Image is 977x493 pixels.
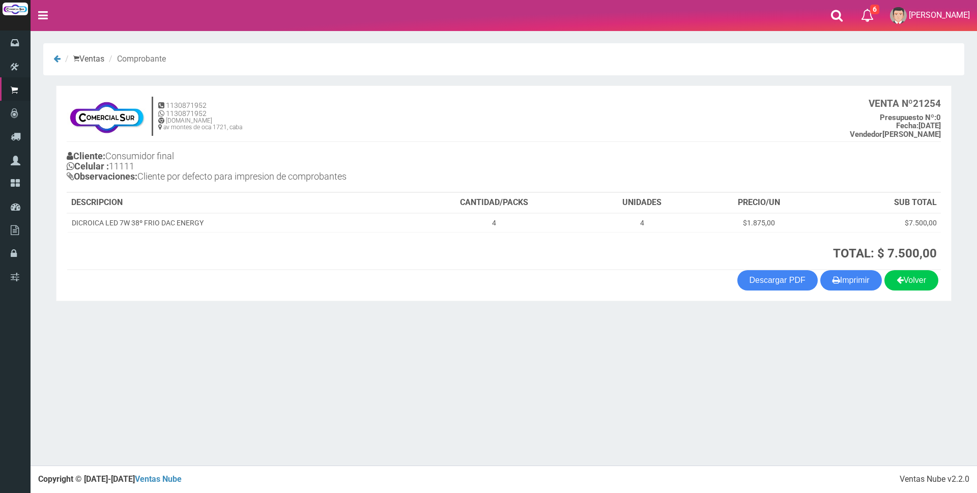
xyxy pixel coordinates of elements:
td: $7.500,00 [819,213,941,233]
a: Ventas Nube [135,474,182,484]
strong: VENTA Nº [869,98,913,109]
th: CANTIDAD/PACKS [403,193,586,213]
th: PRECIO/UN [699,193,819,213]
img: f695dc5f3a855ddc19300c990e0c55a2.jpg [67,96,147,137]
th: UNIDADES [586,193,699,213]
td: DICROICA LED 7W 38º FRIO DAC ENERGY [67,213,403,233]
td: 4 [586,213,699,233]
th: DESCRIPCION [67,193,403,213]
strong: Presupuesto Nº: [880,113,936,122]
li: Comprobante [106,53,166,65]
strong: Vendedor [850,130,882,139]
strong: Fecha: [896,121,918,130]
td: $1.875,00 [699,213,819,233]
div: Ventas Nube v2.2.0 [900,474,969,485]
b: Celular : [67,161,109,171]
h4: Consumidor final 11111 Cliente por defecto para impresion de comprobantes [67,149,504,186]
a: Volver [884,270,938,291]
a: Descargar PDF [737,270,818,291]
span: [PERSON_NAME] [909,10,970,20]
td: 4 [403,213,586,233]
strong: TOTAL: $ 7.500,00 [833,246,937,260]
b: Cliente: [67,151,105,161]
span: 6 [870,5,879,14]
b: [DATE] [896,121,941,130]
li: Ventas [63,53,104,65]
img: User Image [890,7,907,24]
strong: Copyright © [DATE]-[DATE] [38,474,182,484]
b: Observaciones: [67,171,137,182]
b: 21254 [869,98,941,109]
h5: 1130871952 1130871952 [158,102,242,118]
img: Logo grande [3,3,28,15]
b: 0 [880,113,941,122]
button: Imprimir [820,270,882,291]
th: SUB TOTAL [819,193,941,213]
b: [PERSON_NAME] [850,130,941,139]
h6: [DOMAIN_NAME] av montes de oca 1721, caba [158,118,242,131]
